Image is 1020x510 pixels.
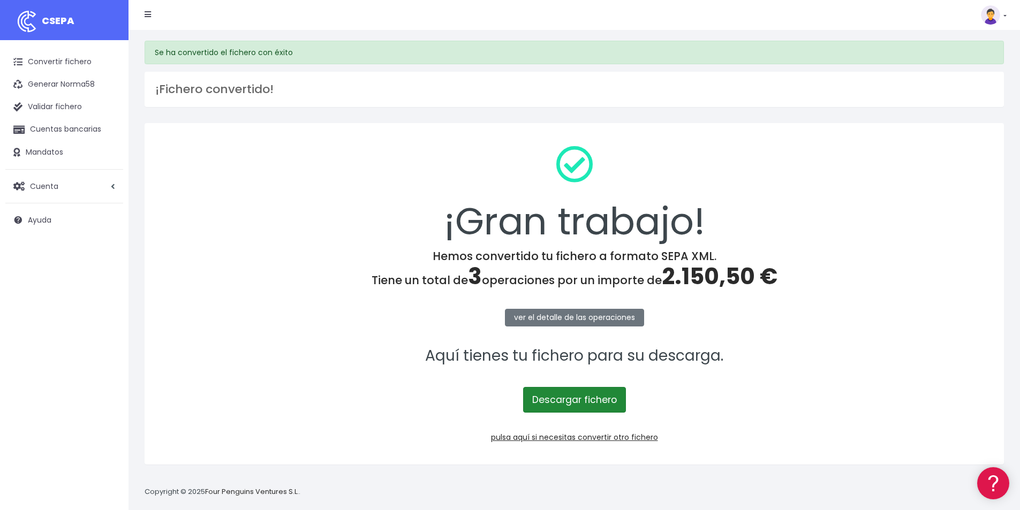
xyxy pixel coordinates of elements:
[981,5,1000,25] img: profile
[491,432,658,443] a: pulsa aquí si necesitas convertir otro fichero
[523,387,626,413] a: Descargar fichero
[5,175,123,197] a: Cuenta
[158,249,990,290] h4: Hemos convertido tu fichero a formato SEPA XML. Tiene un total de operaciones por un importe de
[505,309,644,326] a: ver el detalle de las operaciones
[468,261,482,292] span: 3
[28,215,51,225] span: Ayuda
[158,344,990,368] p: Aquí tienes tu fichero para su descarga.
[5,73,123,96] a: Generar Norma58
[145,41,1004,64] div: Se ha convertido el fichero con éxito
[5,96,123,118] a: Validar fichero
[30,180,58,191] span: Cuenta
[5,51,123,73] a: Convertir fichero
[155,82,993,96] h3: ¡Fichero convertido!
[662,261,777,292] span: 2.150,50 €
[205,486,299,497] a: Four Penguins Ventures S.L.
[158,137,990,249] div: ¡Gran trabajo!
[5,118,123,141] a: Cuentas bancarias
[42,14,74,27] span: CSEPA
[13,8,40,35] img: logo
[5,209,123,231] a: Ayuda
[5,141,123,164] a: Mandatos
[145,486,300,498] p: Copyright © 2025 .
